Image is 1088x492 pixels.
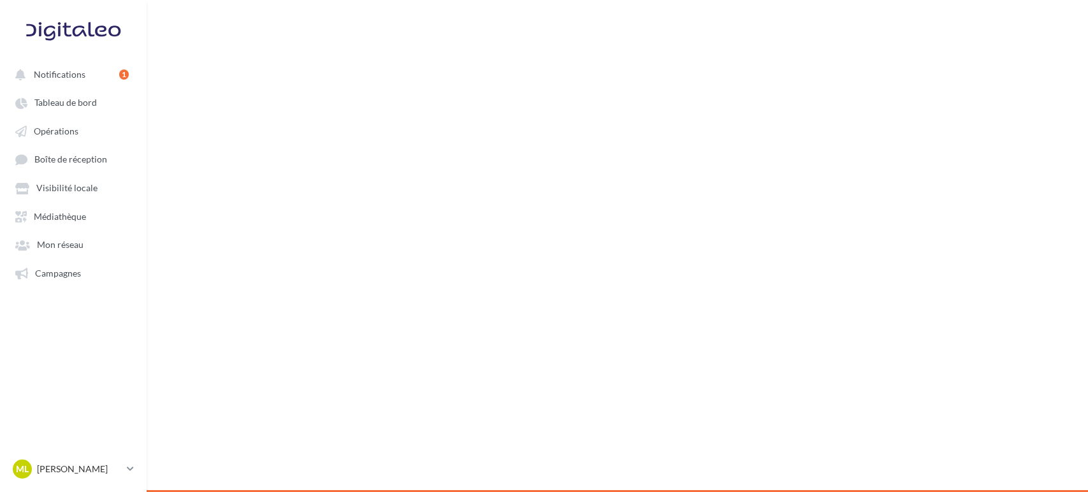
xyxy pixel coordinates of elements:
a: Tableau de bord [8,90,139,113]
a: Mon réseau [8,233,139,256]
span: ML [16,463,29,475]
span: Médiathèque [34,211,86,222]
a: Visibilité locale [8,176,139,199]
a: ML [PERSON_NAME] [10,457,136,481]
span: Visibilité locale [36,183,98,194]
span: Tableau de bord [34,98,97,108]
span: Boîte de réception [34,154,107,165]
p: [PERSON_NAME] [37,463,122,475]
span: Notifications [34,69,85,80]
button: Notifications 1 [8,62,134,85]
a: Médiathèque [8,205,139,228]
span: Mon réseau [37,240,83,250]
span: Campagnes [35,268,81,279]
span: Opérations [34,126,78,136]
div: 1 [119,69,129,80]
a: Campagnes [8,261,139,284]
a: Boîte de réception [8,147,139,171]
a: Opérations [8,119,139,142]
